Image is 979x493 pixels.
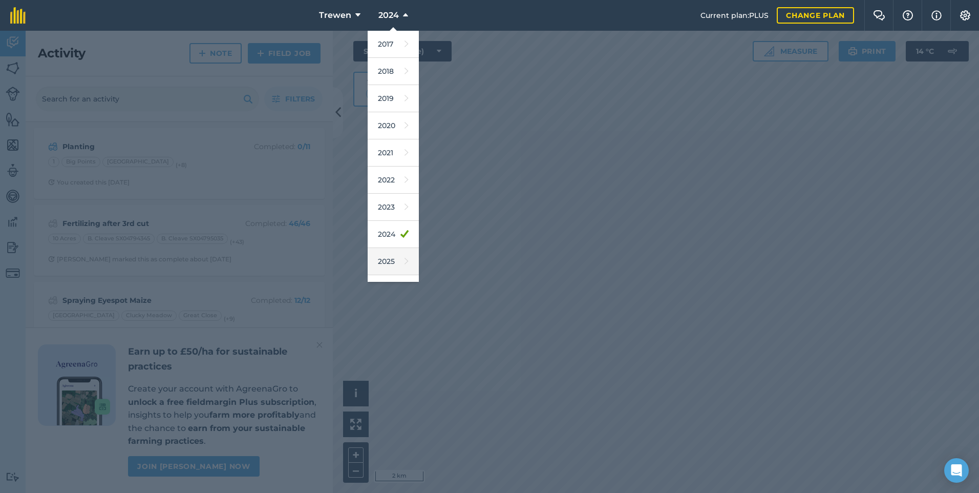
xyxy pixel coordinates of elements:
a: 2021 [368,139,419,167]
div: Open Intercom Messenger [944,458,969,483]
a: 2025 [368,248,419,275]
a: 2019 [368,85,419,112]
img: svg+xml;base64,PHN2ZyB4bWxucz0iaHR0cDovL3d3dy53My5vcmcvMjAwMC9zdmciIHdpZHRoPSIxNyIgaGVpZ2h0PSIxNy... [931,9,942,22]
span: 2024 [378,9,399,22]
img: fieldmargin Logo [10,7,26,24]
a: 2022 [368,167,419,194]
img: Two speech bubbles overlapping with the left bubble in the forefront [873,10,885,20]
a: 2023 [368,194,419,221]
a: 2018 [368,58,419,85]
a: Change plan [777,7,854,24]
span: Current plan : PLUS [700,10,769,21]
a: 2024 [368,221,419,248]
span: Trewen [319,9,351,22]
a: 2017 [368,31,419,58]
img: A cog icon [959,10,971,20]
a: 2026 [368,275,419,302]
img: A question mark icon [902,10,914,20]
a: 2020 [368,112,419,139]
